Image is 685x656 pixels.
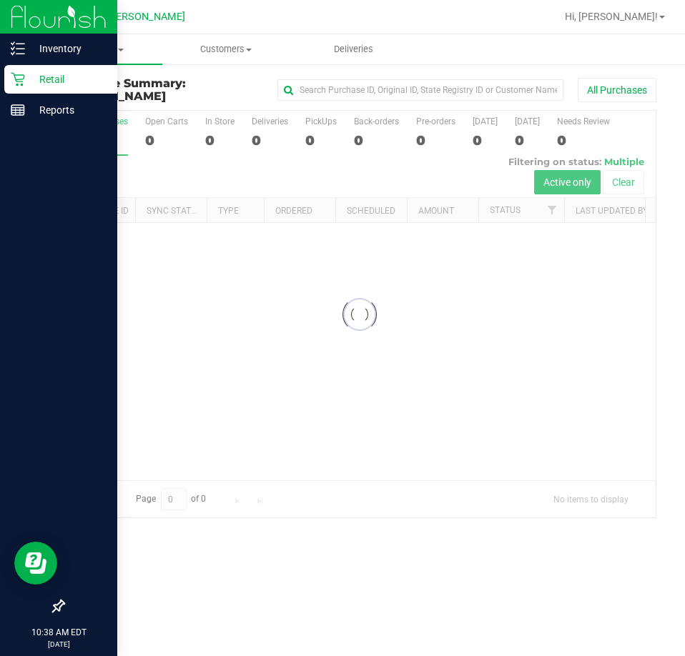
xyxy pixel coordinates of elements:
span: Hi, [PERSON_NAME]! [565,11,658,22]
p: Reports [25,101,111,119]
input: Search Purchase ID, Original ID, State Registry ID or Customer Name... [277,79,563,101]
p: Inventory [25,40,111,57]
p: 10:38 AM EDT [6,626,111,639]
inline-svg: Inventory [11,41,25,56]
h3: Purchase Summary: [63,77,261,102]
iframe: Resource center [14,542,57,585]
p: Retail [25,71,111,88]
span: Deliveries [315,43,393,56]
inline-svg: Retail [11,72,25,86]
span: [PERSON_NAME] [107,11,185,23]
span: Customers [163,43,290,56]
inline-svg: Reports [11,103,25,117]
p: [DATE] [6,639,111,650]
a: Deliveries [290,34,418,64]
button: All Purchases [578,78,656,102]
a: Customers [162,34,290,64]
